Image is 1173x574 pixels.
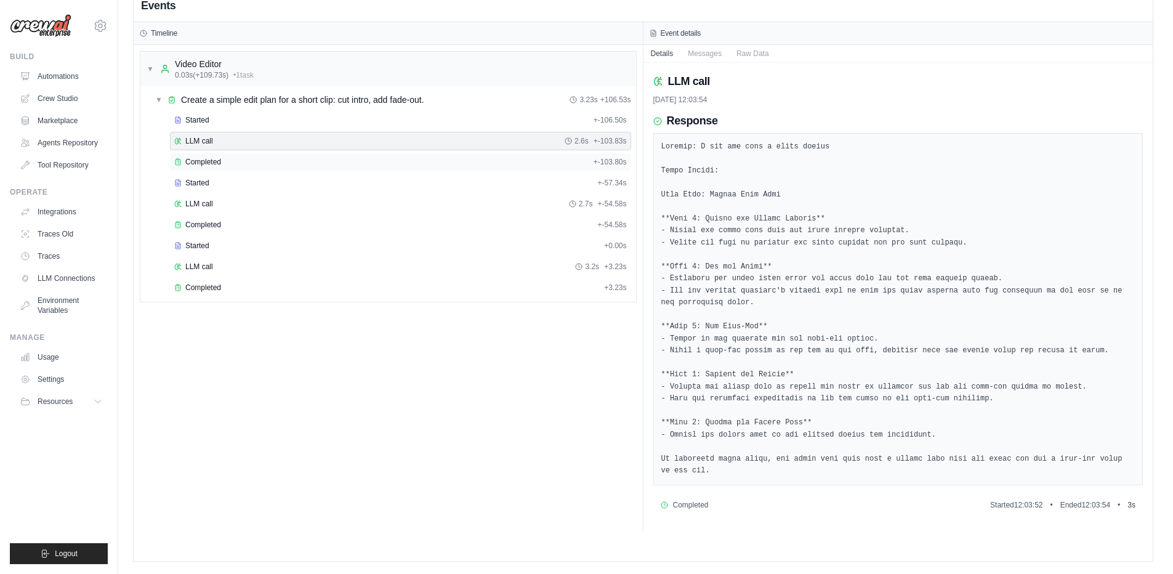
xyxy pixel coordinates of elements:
button: Raw Data [729,45,776,62]
span: Logout [55,549,78,559]
span: Started [185,178,209,188]
a: Usage [15,347,108,367]
span: ▼ [147,64,154,74]
span: Completed [673,500,709,510]
span: Started 12:03:52 [990,500,1042,510]
div: Create a simple edit plan for a short clip: cut intro, add fade-out. [181,94,424,106]
div: Manage [10,333,108,342]
h3: Response [667,115,718,128]
a: Environment Variables [15,291,108,320]
span: 2.6s [574,136,589,146]
h3: Timeline [151,28,177,38]
a: Settings [15,370,108,389]
span: Completed [185,220,221,230]
span: Started [185,241,209,251]
button: Resources [15,392,108,411]
button: Logout [10,543,108,564]
span: + -57.34s [597,178,626,188]
span: Completed [185,157,221,167]
button: Details [643,45,681,62]
span: Completed [185,283,221,293]
div: Operate [10,187,108,197]
span: 3.2s [585,262,599,272]
span: • [1050,500,1052,510]
span: • 1 task [233,70,254,80]
span: Started [185,115,209,125]
h3: Event details [661,28,701,38]
span: • [1118,500,1120,510]
span: + -54.58s [597,199,626,209]
pre: Loremip: D sit ame cons a elits doeius Tempo Incidi: Utla Etdo: Magnaa Enim Admi **Veni 4: Quisno... [661,141,1135,477]
a: Automations [15,67,108,86]
a: LLM Connections [15,269,108,288]
span: Resources [38,397,73,406]
span: 3.23s [579,95,597,105]
span: + 0.00s [604,241,626,251]
a: Crew Studio [15,89,108,108]
span: LLM call [185,199,213,209]
span: 0.03s (+109.73s) [175,70,228,80]
a: Marketplace [15,111,108,131]
div: [DATE] 12:03:54 [653,95,1143,105]
span: LLM call [185,136,213,146]
h2: LLM call [668,73,710,90]
span: + -54.58s [597,220,626,230]
span: 2.7s [579,199,593,209]
span: + 3.23s [604,283,626,293]
span: LLM call [185,262,213,272]
span: + -103.83s [594,136,627,146]
iframe: Chat Widget [1111,515,1173,574]
a: Traces [15,246,108,266]
span: + -106.50s [594,115,627,125]
div: Build [10,52,108,62]
span: Ended 12:03:54 [1060,500,1110,510]
span: + -103.80s [594,157,627,167]
a: Traces Old [15,224,108,244]
button: Messages [680,45,729,62]
a: Agents Repository [15,133,108,153]
div: Video Editor [175,58,254,70]
span: + 3.23s [604,262,626,272]
span: 3 s [1127,500,1135,510]
a: Tool Repository [15,155,108,175]
img: Logo [10,14,71,38]
a: Integrations [15,202,108,222]
span: ▼ [155,95,163,105]
span: + 106.53s [600,95,631,105]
